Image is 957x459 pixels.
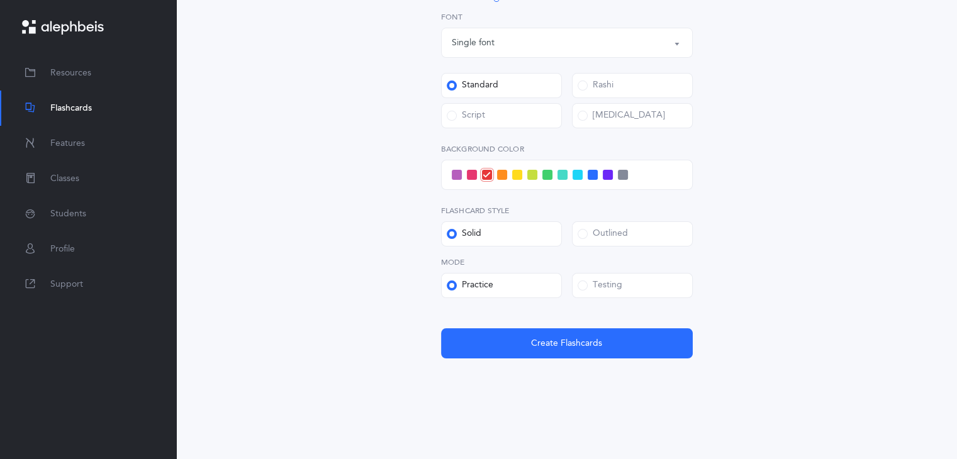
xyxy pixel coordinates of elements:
[50,207,86,221] span: Students
[441,205,693,216] label: Flashcard Style
[531,337,602,350] span: Create Flashcards
[441,328,693,358] button: Create Flashcards
[50,137,85,150] span: Features
[50,67,91,80] span: Resources
[50,172,79,185] span: Classes
[441,11,693,23] label: Font
[441,143,693,155] label: Background color
[441,257,693,268] label: Mode
[447,109,485,122] div: Script
[441,28,693,58] button: Single font
[578,79,613,92] div: Rashi
[447,279,493,292] div: Practice
[578,109,665,122] div: [MEDICAL_DATA]
[50,102,92,115] span: Flashcards
[50,243,75,256] span: Profile
[578,279,622,292] div: Testing
[447,228,481,240] div: Solid
[447,79,498,92] div: Standard
[452,36,495,50] div: Single font
[578,228,628,240] div: Outlined
[50,278,83,291] span: Support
